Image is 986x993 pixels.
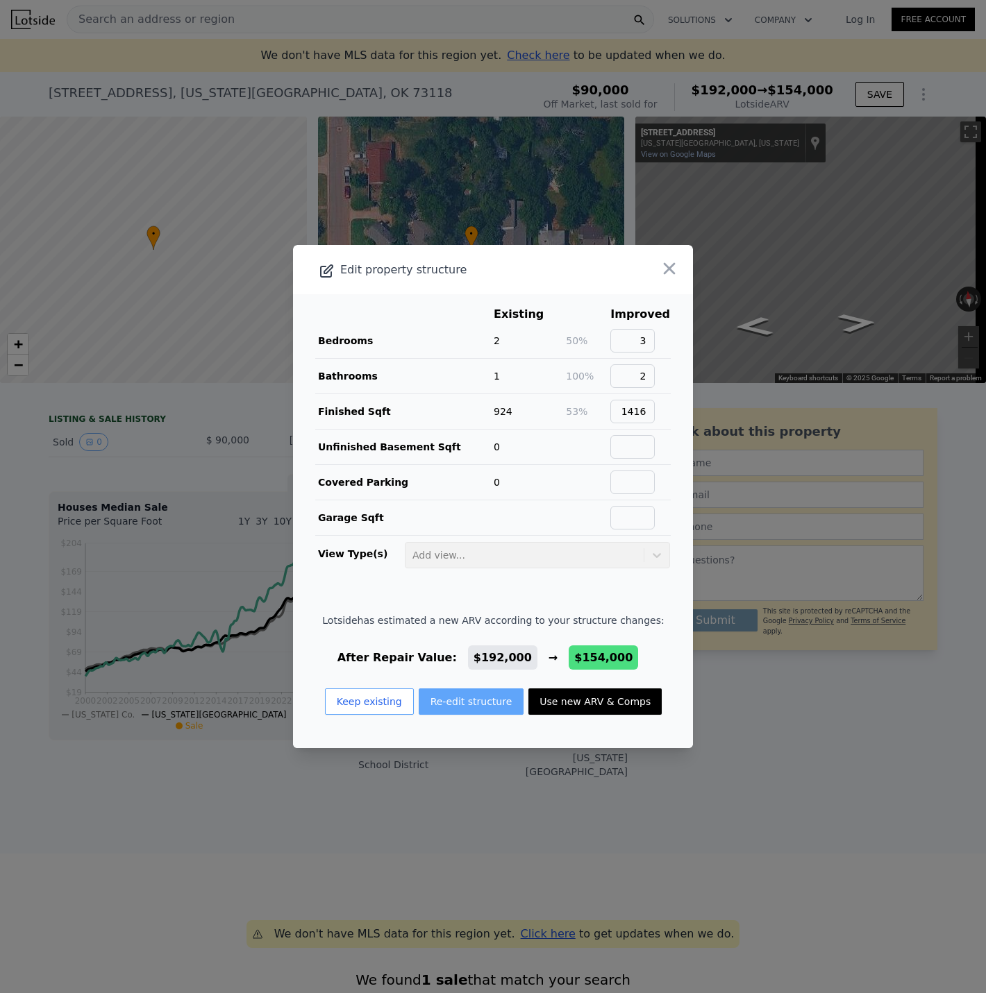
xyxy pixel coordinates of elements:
td: Garage Sqft [315,500,493,536]
td: View Type(s) [315,536,404,569]
td: Finished Sqft [315,394,493,430]
span: $154,000 [574,651,633,664]
span: 2 [494,335,500,346]
div: Edit property structure [293,260,613,280]
span: $192,000 [474,651,532,664]
td: Bedrooms [315,323,493,359]
button: Re-edit structure [419,688,524,715]
span: 100% [566,371,594,382]
td: Bathrooms [315,359,493,394]
span: 1 [494,371,500,382]
button: Keep existing [325,688,414,715]
span: 53% [566,406,587,417]
button: Use new ARV & Comps [528,688,662,715]
th: Existing [493,305,565,323]
td: Covered Parking [315,465,493,500]
div: After Repair Value: → [322,650,664,666]
span: 50% [566,335,587,346]
td: Unfinished Basement Sqft [315,430,493,465]
span: 924 [494,406,512,417]
span: 0 [494,441,500,452]
span: Lotside has estimated a new ARV according to your structure changes: [322,613,664,627]
span: 0 [494,477,500,488]
th: Improved [610,305,671,323]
